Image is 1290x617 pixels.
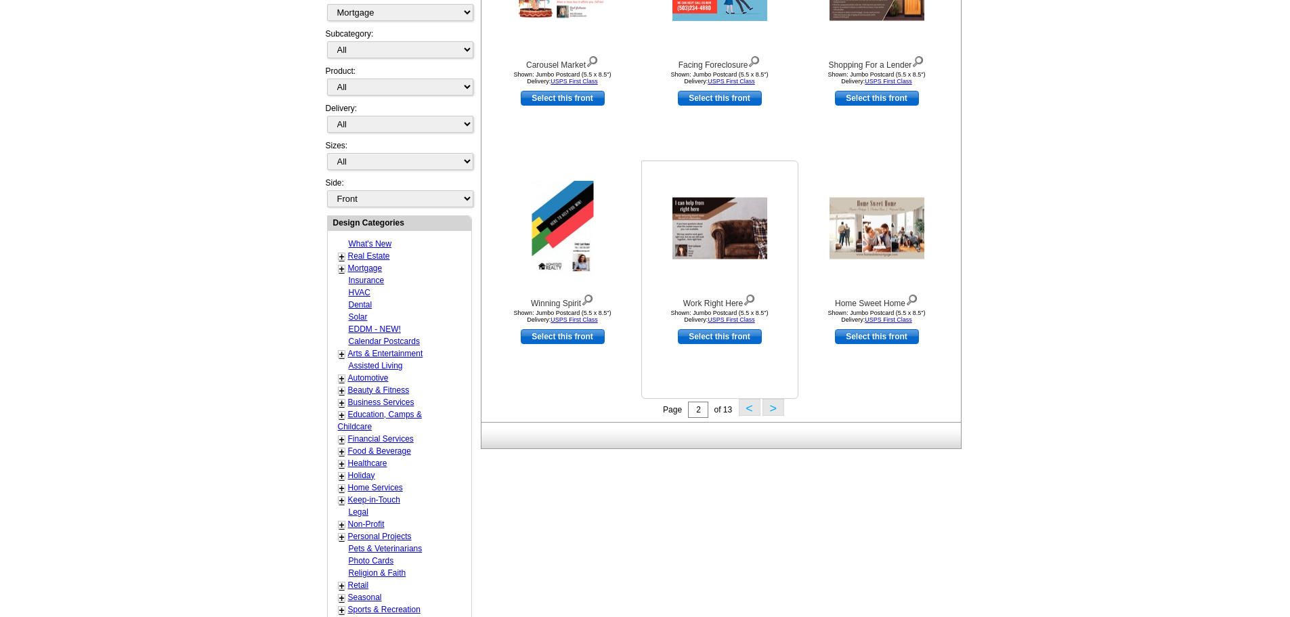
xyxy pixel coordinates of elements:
[551,316,598,323] a: USPS First Class
[326,28,472,65] div: Subcategory:
[802,310,951,323] div: Shown: Jumbo Postcard (5.5 x 8.5") Delivery:
[551,78,598,85] a: USPS First Class
[339,593,345,603] a: +
[532,181,593,276] img: Winning Spirit
[835,91,919,106] a: use this design
[348,434,414,444] a: Financial Services
[865,78,912,85] a: USPS First Class
[339,495,345,506] a: +
[349,288,370,297] a: HVAC
[348,580,369,590] a: Retail
[708,78,755,85] a: USPS First Class
[348,593,382,602] a: Seasonal
[339,605,345,616] a: +
[348,532,412,541] a: Personal Projects
[348,605,421,614] a: Sports & Recreation
[586,53,599,68] img: view design details
[348,373,389,383] a: Automotive
[348,483,403,492] a: Home Services
[348,385,410,395] a: Beauty & Fitness
[678,329,762,344] a: use this design
[349,324,401,334] a: EDDM - NEW!
[348,446,411,456] a: Food & Beverage
[339,349,345,360] a: +
[911,53,924,68] img: view design details
[339,373,345,384] a: +
[581,291,594,306] img: view design details
[339,519,345,530] a: +
[678,91,762,106] a: use this design
[645,291,794,310] div: Work Right Here
[348,495,400,505] a: Keep-in-Touch
[348,263,383,273] a: Mortgage
[865,316,912,323] a: USPS First Class
[349,337,420,346] a: Calendar Postcards
[339,459,345,469] a: +
[349,361,403,370] a: Assisted Living
[349,312,368,322] a: Solar
[349,507,368,517] a: Legal
[348,349,423,358] a: Arts & Entertainment
[349,239,392,249] a: What's New
[339,483,345,494] a: +
[339,251,345,262] a: +
[802,291,951,310] div: Home Sweet Home
[339,532,345,542] a: +
[349,300,372,310] a: Dental
[830,198,924,259] img: Home Sweet Home
[349,568,406,578] a: Religion & Faith
[339,410,345,421] a: +
[348,519,385,529] a: Non-Profit
[488,310,637,323] div: Shown: Jumbo Postcard (5.5 x 8.5") Delivery:
[328,216,471,229] div: Design Categories
[348,471,375,480] a: Holiday
[338,410,422,431] a: Education, Camps & Childcare
[521,91,605,106] a: use this design
[1019,302,1290,617] iframe: LiveChat chat widget
[748,53,760,68] img: view design details
[326,140,472,177] div: Sizes:
[348,398,414,407] a: Business Services
[326,65,472,102] div: Product:
[339,434,345,445] a: +
[488,291,637,310] div: Winning Spirit
[743,291,756,306] img: view design details
[762,399,784,416] button: >
[349,276,385,285] a: Insurance
[349,544,423,553] a: Pets & Veterinarians
[488,53,637,71] div: Carousel Market
[802,53,951,71] div: Shopping For a Lender
[672,198,767,259] img: Work Right Here
[645,53,794,71] div: Facing Foreclosure
[802,71,951,85] div: Shown: Jumbo Postcard (5.5 x 8.5") Delivery:
[339,580,345,591] a: +
[714,405,732,414] span: of 13
[326,177,472,209] div: Side:
[663,405,682,414] span: Page
[339,471,345,482] a: +
[835,329,919,344] a: use this design
[349,556,394,566] a: Photo Cards
[645,71,794,85] div: Shown: Jumbo Postcard (5.5 x 8.5") Delivery:
[339,263,345,274] a: +
[339,446,345,457] a: +
[488,71,637,85] div: Shown: Jumbo Postcard (5.5 x 8.5") Delivery:
[739,399,760,416] button: <
[348,459,387,468] a: Healthcare
[339,398,345,408] a: +
[708,316,755,323] a: USPS First Class
[521,329,605,344] a: use this design
[326,102,472,140] div: Delivery:
[339,385,345,396] a: +
[645,310,794,323] div: Shown: Jumbo Postcard (5.5 x 8.5") Delivery:
[905,291,918,306] img: view design details
[348,251,390,261] a: Real Estate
